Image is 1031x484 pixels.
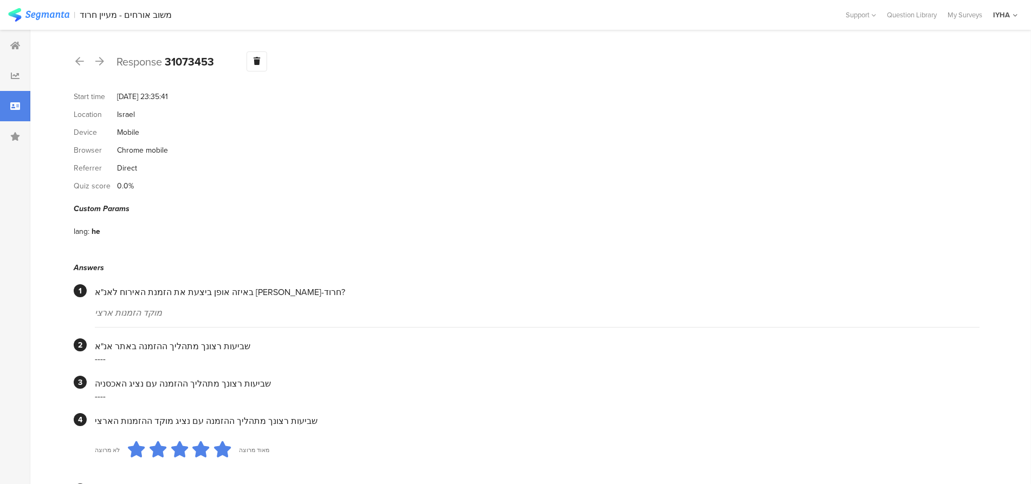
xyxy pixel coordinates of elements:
a: Question Library [881,10,942,20]
a: My Surveys [942,10,988,20]
span: Response [116,54,162,70]
div: Quiz score [74,180,117,192]
div: he [92,226,100,237]
div: IYHA [993,10,1010,20]
div: Support [846,6,876,23]
div: Chrome mobile [117,145,168,156]
div: לא מרוצה [95,446,120,454]
div: Israel [117,109,135,120]
div: שביעות רצונך מתהליך ההזמנה עם נציג האכסניה [95,377,980,390]
div: 4 [74,413,87,426]
div: 2 [74,338,87,351]
div: מוקד הזמנות ארצי [95,306,980,319]
div: Start time [74,91,117,102]
div: Browser [74,145,117,156]
div: [DATE] 23:35:41 [117,91,168,102]
div: Answers [74,262,980,273]
img: segmanta logo [8,8,69,22]
div: Referrer [74,162,117,174]
div: 3 [74,376,87,389]
div: | [74,9,75,21]
div: 1 [74,284,87,297]
div: שביעות רצונך מתהליך ההזמנה באתר אנ"א [95,340,980,352]
div: Device [74,127,117,138]
b: 31073453 [165,54,214,70]
div: lang: [74,226,92,237]
div: שביעות רצונך מתהליך ההזמנה עם נציג מוקד ההזמנות הארצי [95,415,980,427]
div: ---- [95,352,980,365]
div: משוב אורחים - מעיין חרוד [80,10,172,20]
div: ---- [95,390,980,402]
div: מאוד מרוצה [239,446,269,454]
div: Location [74,109,117,120]
div: Custom Params [74,203,980,214]
div: Mobile [117,127,139,138]
div: Direct [117,162,137,174]
div: באיזה אופן ביצעת את הזמנת האירוח לאנ"א [PERSON_NAME]-חרוד? [95,286,980,298]
div: 0.0% [117,180,134,192]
